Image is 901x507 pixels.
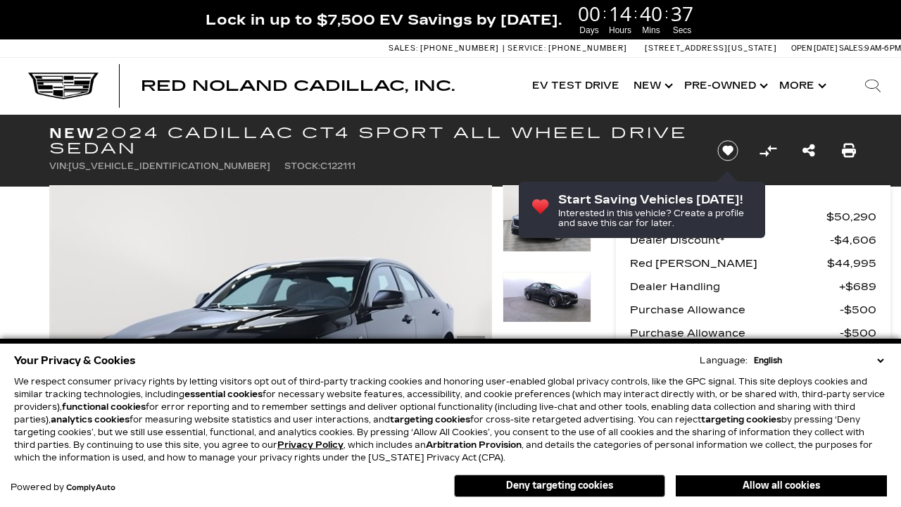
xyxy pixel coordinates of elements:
[864,44,901,53] span: 9 AM-6 PM
[712,139,743,162] button: Save vehicle
[457,336,485,378] div: Next
[676,475,887,496] button: Allow all cookies
[141,79,455,93] a: Red Noland Cadillac, Inc.
[603,3,607,24] span: :
[645,44,777,53] a: [STREET_ADDRESS][US_STATE]
[548,44,627,53] span: [PHONE_NUMBER]
[839,277,876,296] span: $689
[839,44,864,53] span: Sales:
[49,125,693,156] h1: 2024 Cadillac CT4 Sport All Wheel Drive Sedan
[638,24,664,37] span: Mins
[141,77,455,94] span: Red Noland Cadillac, Inc.
[840,323,876,343] span: $500
[184,389,263,399] strong: essential cookies
[630,230,876,250] a: Dealer Discount* $4,606
[11,483,115,492] div: Powered by
[503,185,591,252] img: New 2024 Black Raven Cadillac Sport image 1
[607,24,634,37] span: Hours
[827,254,876,273] span: $44,995
[772,58,831,114] button: More
[51,415,130,425] strong: analytics cookies
[284,161,320,171] span: Stock:
[420,44,499,53] span: [PHONE_NUMBER]
[757,140,779,161] button: Compare vehicle
[320,161,355,171] span: C122111
[607,4,634,23] span: 14
[830,230,876,250] span: $4,606
[630,207,826,227] span: MSRP
[842,141,856,161] a: Print this New 2024 Cadillac CT4 Sport All Wheel Drive Sedan
[877,7,894,24] a: Close
[791,44,838,53] span: Open [DATE]
[426,440,522,450] strong: Arbitration Provision
[62,402,146,412] strong: functional cookies
[28,73,99,99] img: Cadillac Dark Logo with Cadillac White Text
[14,351,136,370] span: Your Privacy & Cookies
[68,161,270,171] span: [US_VEHICLE_IDENTIFICATION_NUMBER]
[206,11,562,29] span: Lock in up to $7,500 EV Savings by [DATE].
[508,44,546,53] span: Service:
[840,300,876,320] span: $500
[630,277,876,296] a: Dealer Handling $689
[576,24,603,37] span: Days
[525,58,626,114] a: EV Test Drive
[669,24,695,37] span: Secs
[454,475,665,497] button: Deny targeting cookies
[669,4,695,23] span: 37
[390,415,470,425] strong: targeting cookies
[503,272,591,323] img: New 2024 Black Raven Cadillac Sport image 2
[503,44,631,52] a: Service: [PHONE_NUMBER]
[630,323,840,343] span: Purchase Allowance
[630,300,840,320] span: Purchase Allowance
[389,44,503,52] a: Sales: [PHONE_NUMBER]
[630,207,876,227] a: MSRP $50,290
[576,4,603,23] span: 00
[630,254,876,273] a: Red [PERSON_NAME] $44,995
[277,440,344,450] a: Privacy Policy
[626,58,677,114] a: New
[630,230,830,250] span: Dealer Discount*
[630,254,827,273] span: Red [PERSON_NAME]
[638,4,664,23] span: 40
[630,323,876,343] a: Purchase Allowance $500
[14,375,887,464] p: We respect consumer privacy rights by letting visitors opt out of third-party tracking cookies an...
[701,415,781,425] strong: targeting cookies
[389,44,418,53] span: Sales:
[802,141,815,161] a: Share this New 2024 Cadillac CT4 Sport All Wheel Drive Sedan
[630,277,839,296] span: Dealer Handling
[49,125,96,142] strong: New
[677,58,772,114] a: Pre-Owned
[634,3,638,24] span: :
[630,300,876,320] a: Purchase Allowance $500
[664,3,669,24] span: :
[66,484,115,492] a: ComplyAuto
[49,161,68,171] span: VIN:
[700,356,748,365] div: Language:
[750,354,887,367] select: Language Select
[826,207,876,227] span: $50,290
